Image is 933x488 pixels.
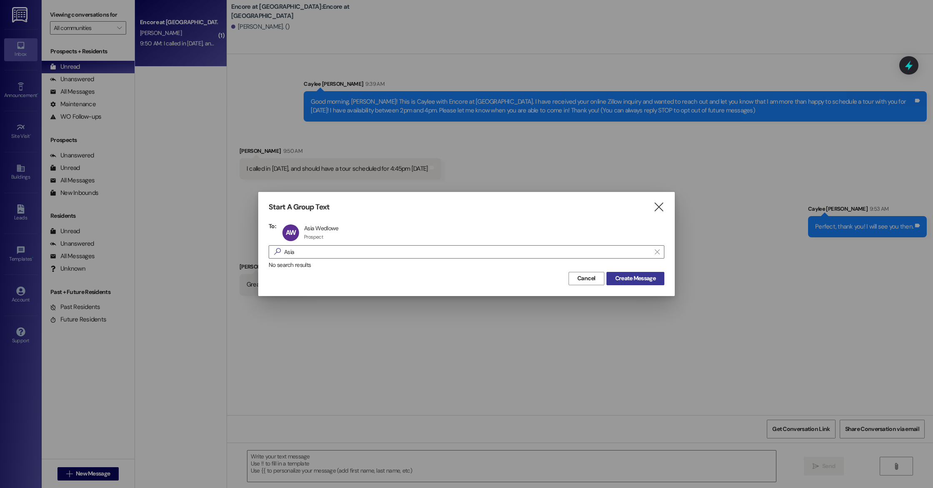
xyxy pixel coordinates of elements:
[577,274,596,283] span: Cancel
[269,222,276,230] h3: To:
[284,246,651,258] input: Search for any contact or apartment
[271,247,284,256] i: 
[651,246,664,258] button: Clear text
[269,261,664,269] div: No search results
[653,203,664,212] i: 
[304,224,339,232] div: Asia Wedlowe
[615,274,656,283] span: Create Message
[606,272,664,285] button: Create Message
[655,249,659,255] i: 
[304,234,323,240] div: Prospect
[269,202,329,212] h3: Start A Group Text
[286,228,296,237] span: AW
[569,272,604,285] button: Cancel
